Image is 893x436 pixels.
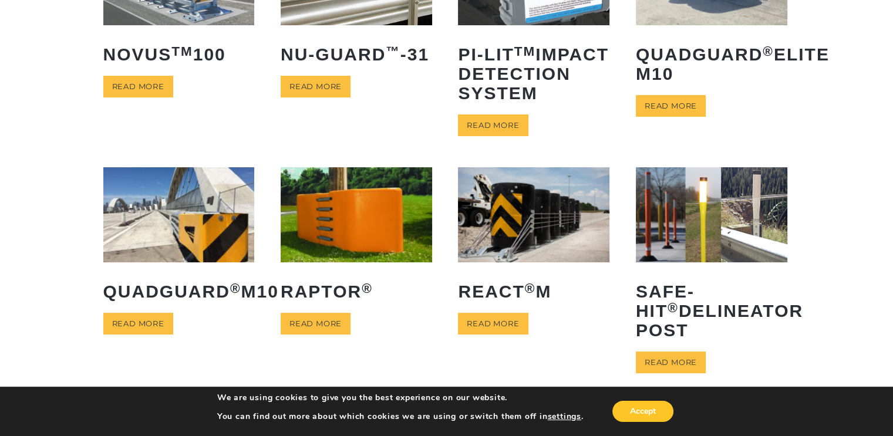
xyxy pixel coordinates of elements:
h2: QuadGuard Elite M10 [636,36,787,92]
a: Read more about “PI-LITTM Impact Detection System” [458,114,528,136]
sup: ® [668,300,679,315]
p: You can find out more about which cookies we are using or switch them off in . [217,411,584,422]
sup: TM [171,44,193,59]
p: We are using cookies to give you the best experience on our website. [217,393,584,403]
a: RAPTOR® [281,167,432,309]
a: Read more about “REACT® M” [458,313,528,334]
a: Read more about “RAPTOR®” [281,313,351,334]
a: Safe-Hit®Delineator Post [636,167,787,348]
sup: ® [230,281,241,296]
h2: REACT M [458,273,609,310]
a: Read more about “Safe-Hit® Delineator Post” [636,351,706,373]
h2: RAPTOR [281,273,432,310]
h2: NOVUS 100 [103,36,255,73]
button: settings [547,411,581,422]
a: QuadGuard®M10 [103,167,255,309]
a: Read more about “NOVUSTM 100” [103,76,173,97]
button: Accept [612,401,673,422]
h2: QuadGuard M10 [103,273,255,310]
a: Read more about “QuadGuard® M10” [103,313,173,334]
a: Read more about “QuadGuard® Elite M10” [636,95,706,117]
a: REACT®M [458,167,609,309]
sup: ® [362,281,373,296]
h2: Safe-Hit Delineator Post [636,273,787,349]
h2: PI-LIT Impact Detection System [458,36,609,111]
sup: TM [514,44,536,59]
sup: ® [525,281,536,296]
sup: ® [763,44,774,59]
h2: NU-GUARD -31 [281,36,432,73]
a: Read more about “NU-GUARD™-31” [281,76,351,97]
sup: ™ [386,44,400,59]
